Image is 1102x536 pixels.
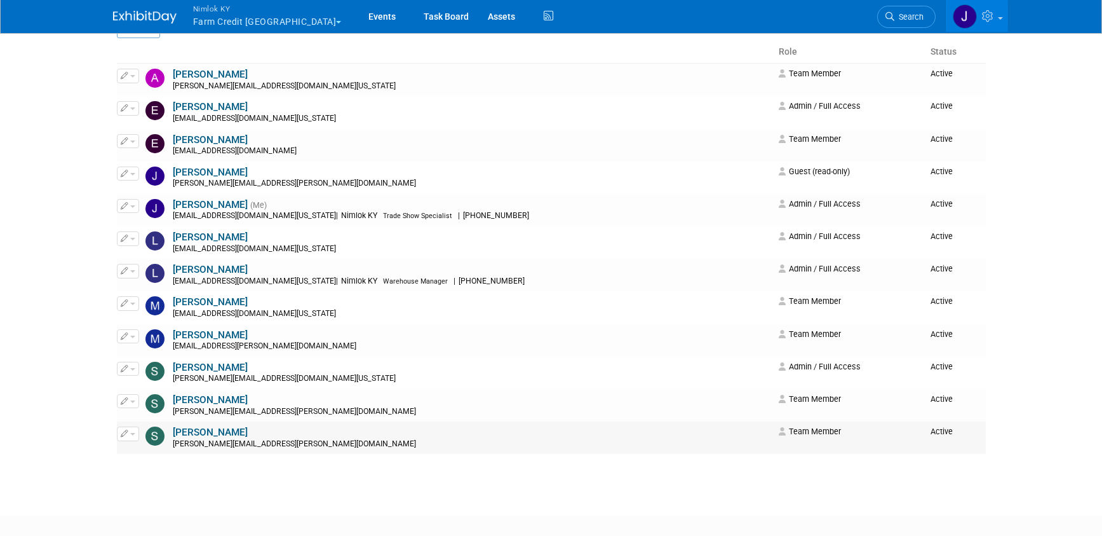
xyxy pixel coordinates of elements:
[173,341,771,352] div: [EMAIL_ADDRESS][PERSON_NAME][DOMAIN_NAME]
[931,231,953,241] span: Active
[173,374,771,384] div: [PERSON_NAME][EMAIL_ADDRESS][DOMAIN_NAME][US_STATE]
[455,277,528,285] span: [PHONE_NUMBER]
[779,264,861,273] span: Admin / Full Access
[145,296,165,315] img: Matt Trueblood
[338,277,381,285] span: Nimlok KY
[383,277,448,285] span: Warehouse Manager
[173,309,771,319] div: [EMAIL_ADDRESS][DOMAIN_NAME][US_STATE]
[931,264,953,273] span: Active
[454,277,455,285] span: |
[145,362,165,381] img: Shannon Glasscock
[779,362,861,371] span: Admin / Full Access
[338,211,381,220] span: Nimlok KY
[779,134,841,144] span: Team Member
[931,199,953,209] span: Active
[145,167,165,186] img: Jackie Emerso
[931,101,953,111] span: Active
[173,244,771,254] div: [EMAIL_ADDRESS][DOMAIN_NAME][US_STATE]
[173,167,248,178] a: [PERSON_NAME]
[458,211,460,220] span: |
[779,199,861,209] span: Admin / Full Access
[173,231,248,243] a: [PERSON_NAME]
[145,69,165,88] img: Ashley LeCates
[931,134,953,144] span: Active
[145,199,165,218] img: Jamie Dunn
[336,211,338,220] span: |
[953,4,977,29] img: Jamie Dunn
[931,362,953,371] span: Active
[894,12,924,22] span: Search
[173,362,248,373] a: [PERSON_NAME]
[931,167,953,176] span: Active
[173,101,248,113] a: [PERSON_NAME]
[173,81,771,92] div: [PERSON_NAME][EMAIL_ADDRESS][DOMAIN_NAME][US_STATE]
[173,264,248,275] a: [PERSON_NAME]
[145,134,165,153] img: Elizabeth Woods
[173,407,771,417] div: [PERSON_NAME][EMAIL_ADDRESS][PERSON_NAME][DOMAIN_NAME]
[145,231,165,251] img: Lisah Barbour
[925,41,985,63] th: Status
[173,179,771,189] div: [PERSON_NAME][EMAIL_ADDRESS][PERSON_NAME][DOMAIN_NAME]
[931,69,953,78] span: Active
[336,277,338,285] span: |
[383,212,452,220] span: Trade Show Specialist
[931,296,953,306] span: Active
[145,329,165,348] img: Micah Mensing
[173,277,771,287] div: [EMAIL_ADDRESS][DOMAIN_NAME][US_STATE]
[931,394,953,404] span: Active
[145,264,165,283] img: Luc Schaefer
[193,2,342,15] span: Nimlok KY
[173,427,248,438] a: [PERSON_NAME]
[877,6,936,28] a: Search
[460,211,533,220] span: [PHONE_NUMBER]
[173,439,771,450] div: [PERSON_NAME][EMAIL_ADDRESS][PERSON_NAME][DOMAIN_NAME]
[113,11,177,24] img: ExhibitDay
[173,211,771,221] div: [EMAIL_ADDRESS][DOMAIN_NAME][US_STATE]
[779,231,861,241] span: Admin / Full Access
[931,427,953,436] span: Active
[173,329,248,341] a: [PERSON_NAME]
[145,394,165,413] img: Stephanie Hillner
[250,201,267,210] span: (Me)
[145,101,165,120] img: Elizabeth Griffin
[931,329,953,339] span: Active
[145,427,165,446] img: Susan Ellis
[779,394,841,404] span: Team Member
[779,101,861,111] span: Admin / Full Access
[173,394,248,406] a: [PERSON_NAME]
[173,134,248,146] a: [PERSON_NAME]
[779,296,841,306] span: Team Member
[774,41,925,63] th: Role
[173,296,248,308] a: [PERSON_NAME]
[779,329,841,339] span: Team Member
[779,69,841,78] span: Team Member
[173,69,248,80] a: [PERSON_NAME]
[779,427,841,436] span: Team Member
[779,167,850,176] span: Guest (read-only)
[173,114,771,124] div: [EMAIL_ADDRESS][DOMAIN_NAME][US_STATE]
[173,199,248,210] a: [PERSON_NAME]
[173,146,771,156] div: [EMAIL_ADDRESS][DOMAIN_NAME]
